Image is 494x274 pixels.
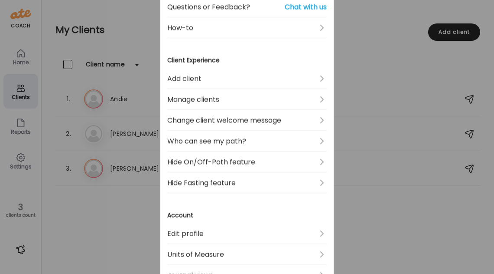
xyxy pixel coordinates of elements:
[167,68,327,89] a: Add client
[167,131,327,152] a: Who can see my path?
[167,17,327,38] a: How-to
[167,223,327,244] a: Edit profile
[167,89,327,110] a: Manage clients
[167,56,327,65] h3: Client Experience
[167,211,327,220] h3: Account
[167,172,327,193] a: Hide Fasting feature
[285,2,327,12] span: Chat with us
[167,152,327,172] a: Hide On/Off-Path feature
[167,244,327,265] a: Units of Measure
[167,110,327,131] a: Change client welcome message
